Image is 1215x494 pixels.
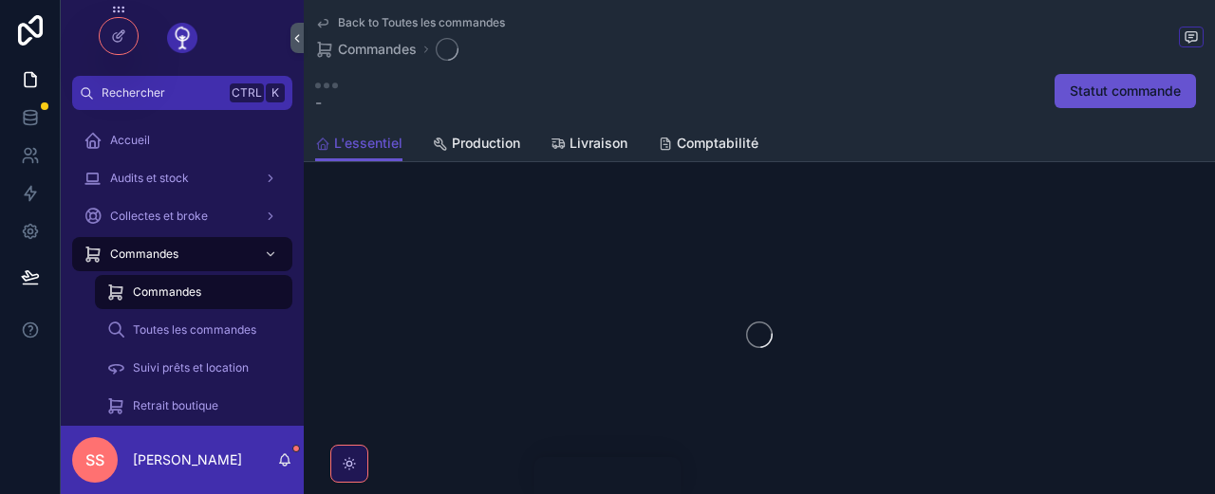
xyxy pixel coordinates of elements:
[110,209,208,224] span: Collectes et broke
[133,450,242,469] p: [PERSON_NAME]
[133,322,256,338] span: Toutes les commandes
[315,15,505,30] a: Back to Toutes les commandes
[110,247,178,262] span: Commandes
[658,126,758,164] a: Comptabilité
[95,275,292,309] a: Commandes
[167,23,197,53] img: App logo
[1070,82,1181,101] span: Statut commande
[110,171,189,186] span: Audits et stock
[677,134,758,153] span: Comptabilité
[110,133,150,148] span: Accueil
[338,15,505,30] span: Back to Toutes les commandes
[315,126,402,162] a: L'essentiel
[133,398,218,413] span: Retrait boutique
[338,40,417,59] span: Commandes
[315,91,338,114] span: -
[85,448,104,471] span: SS
[72,123,292,157] a: Accueil
[72,76,292,110] button: RechercherCtrlK
[268,85,283,101] span: K
[95,351,292,385] a: Suivi prêts et location
[102,85,222,101] span: Rechercher
[315,40,417,59] a: Commandes
[1055,74,1196,108] button: Statut commande
[72,199,292,233] a: Collectes et broke
[133,360,249,375] span: Suivi prêts et location
[95,313,292,347] a: Toutes les commandes
[334,134,402,153] span: L'essentiel
[230,83,264,102] span: Ctrl
[433,126,520,164] a: Production
[452,134,520,153] span: Production
[72,237,292,271] a: Commandes
[72,161,292,195] a: Audits et stock
[133,284,201,300] span: Commandes
[551,126,627,164] a: Livraison
[95,389,292,423] a: Retrait boutique
[570,134,627,153] span: Livraison
[61,110,304,426] div: scrollable content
